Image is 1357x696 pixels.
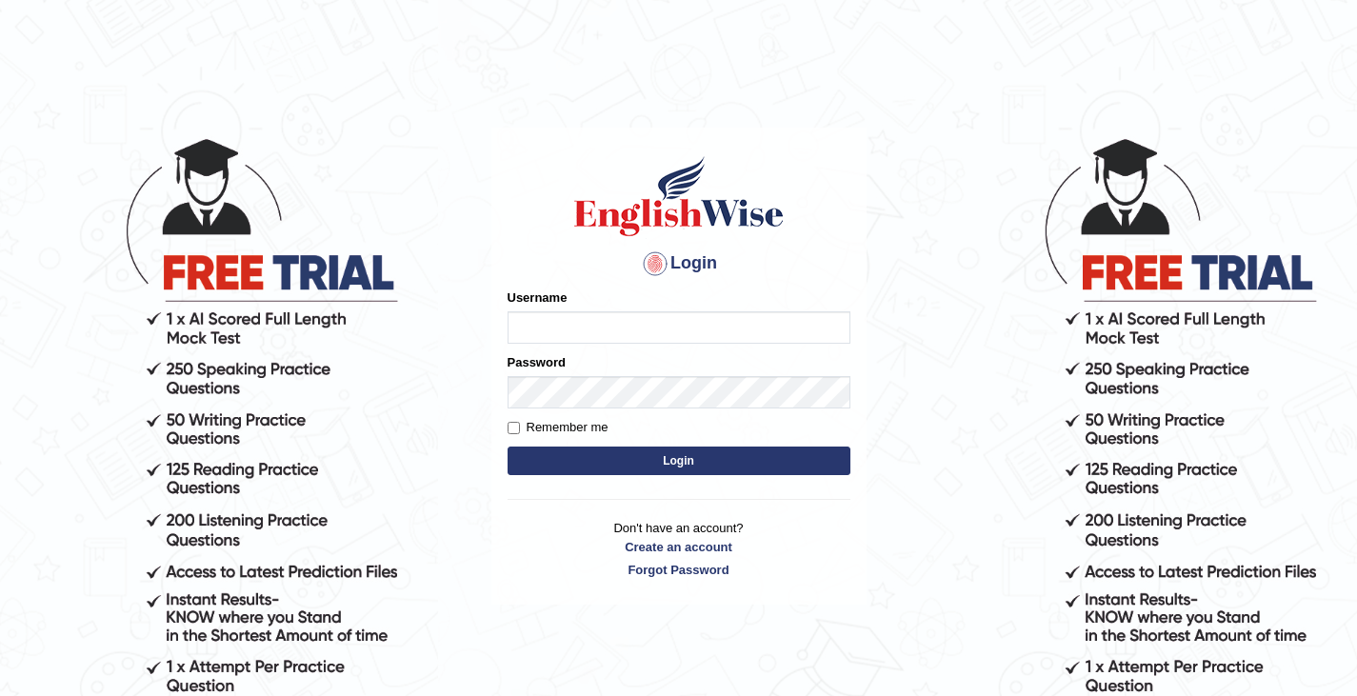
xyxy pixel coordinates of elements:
[508,447,850,475] button: Login
[508,561,850,579] a: Forgot Password
[508,249,850,279] h4: Login
[508,288,568,307] label: Username
[508,422,520,434] input: Remember me
[508,538,850,556] a: Create an account
[508,418,609,437] label: Remember me
[508,519,850,578] p: Don't have an account?
[570,153,788,239] img: Logo of English Wise sign in for intelligent practice with AI
[508,353,566,371] label: Password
